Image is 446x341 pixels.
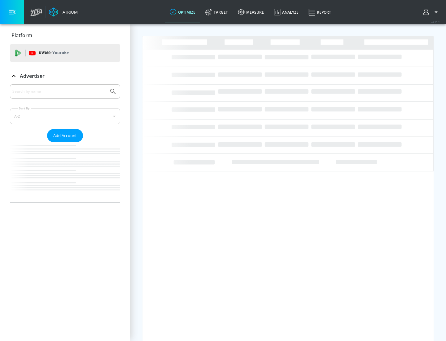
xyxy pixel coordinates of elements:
a: Analyze [269,1,304,23]
div: Platform [10,27,120,44]
a: optimize [165,1,200,23]
a: Target [200,1,233,23]
a: Report [304,1,336,23]
a: Atrium [49,7,78,17]
p: Platform [11,32,32,39]
nav: list of Advertiser [10,142,120,202]
span: v 4.22.2 [431,20,440,24]
div: Advertiser [10,84,120,202]
p: Youtube [52,50,69,56]
div: Advertiser [10,67,120,85]
input: Search by name [12,87,106,95]
button: Add Account [47,129,83,142]
div: DV360: Youtube [10,44,120,62]
p: Advertiser [20,73,45,79]
p: DV360: [39,50,69,56]
div: A-Z [10,108,120,124]
a: measure [233,1,269,23]
span: Add Account [53,132,77,139]
label: Sort By [18,106,31,110]
div: Atrium [60,9,78,15]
